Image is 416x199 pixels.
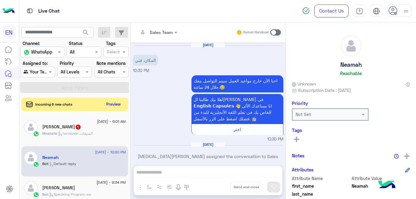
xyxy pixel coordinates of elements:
label: Channel: [23,40,40,47]
span: [DATE] - 9:34 PM [96,180,126,185]
label: Note mentions [96,60,126,66]
img: tab [373,8,380,15]
button: search [78,27,93,40]
label: Status [69,40,82,47]
span: اختر [233,127,241,132]
h6: Tags [292,127,410,133]
p: [MEDICAL_DATA][PERSON_NAME] assigned the conversation to Sales Team [133,153,283,166]
img: notes [394,154,399,159]
img: defaultAdmin.png [24,151,38,165]
img: tab [356,8,363,15]
span: Incoming 6 new chats [35,102,72,107]
img: Logo [2,5,15,17]
span: [DATE] - 6:01 AM [97,119,126,124]
span: : Default reply [48,161,76,166]
img: add [404,153,410,159]
h6: [DATE] [191,43,225,47]
span: : handover المبيعات [57,131,93,136]
img: WhatsApp [33,131,39,137]
span: Mostafa [42,131,57,136]
h5: Neamah [42,155,59,160]
img: WhatsApp [33,161,39,167]
h6: Reachable [340,70,362,76]
span: Attribute Name [292,175,350,182]
h6: Notes [292,153,304,158]
span: [DATE] - 10:30 PM [95,149,126,155]
span: 10:30 PM [267,137,283,142]
h5: سحر مهنا [42,185,75,190]
h6: Attributes [292,167,314,172]
span: Bot [42,161,48,166]
p: 10/8/2025, 10:30 PM [191,94,283,124]
span: 10:30 PM [133,68,149,73]
h5: Mostafa Hassan [42,124,81,130]
button: Preview [104,100,123,109]
img: hulul-logo.png [376,175,398,196]
span: first_name [292,183,350,189]
label: Assigned to: [23,60,48,66]
p: Live Chat [38,7,60,15]
span: Subscription Date : [DATE] [298,87,351,93]
span: 1 [76,125,81,130]
a: tab [353,5,365,17]
p: 10/8/2025, 10:30 PM [133,55,158,66]
label: Tags [106,40,115,47]
span: Bot [42,192,48,197]
img: defaultAdmin.png [24,120,38,134]
span: Unknown [292,81,316,87]
div: Select [106,48,120,56]
a: Contact Us [314,5,349,17]
button: Apply Filters [20,82,129,93]
h5: Neamah [340,61,362,68]
label: Priority [60,60,74,66]
img: profile [402,7,410,15]
button: Send and close [230,182,263,192]
span: last_name [292,191,350,197]
span: search [82,29,89,36]
img: tab [26,7,34,15]
h6: Priority [292,100,308,106]
span: Attribute Value [352,175,410,182]
img: WhatsApp [33,192,39,198]
img: defaultAdmin.png [341,36,361,56]
h6: [DATE] [191,142,225,147]
p: 10/8/2025, 10:30 PM [191,75,283,92]
small: Human Handover [243,30,269,35]
img: defaultAdmin.png [24,181,38,195]
img: spinner [302,7,310,14]
span: : Speaking Program wa [48,192,91,197]
span: Neamah [352,183,410,189]
div: EN [2,26,16,39]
